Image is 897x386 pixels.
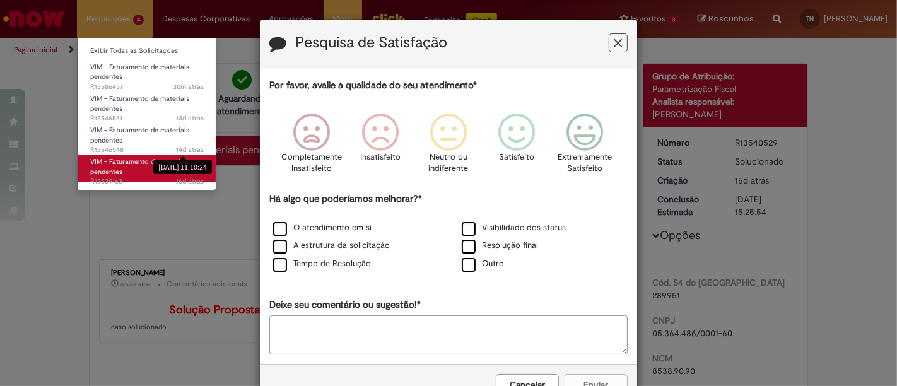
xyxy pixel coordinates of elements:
[173,82,204,91] time: 01/10/2025 14:52:34
[176,114,204,123] time: 18/09/2025 11:12:18
[269,192,628,274] div: Há algo que poderíamos melhorar?*
[176,177,204,186] span: 16d atrás
[462,240,538,252] label: Resolução final
[282,151,343,175] p: Completamente Insatisfeito
[90,177,204,187] span: R13539163
[90,145,204,155] span: R13546548
[553,104,617,190] div: Extremamente Satisfeito
[426,151,471,175] p: Neutro ou indiferente
[90,82,204,92] span: R13586457
[462,258,504,270] label: Outro
[279,104,344,190] div: Completamente Insatisfeito
[77,38,216,190] ul: Requisições
[348,104,413,190] div: Insatisfeito
[416,104,481,190] div: Neutro ou indiferente
[176,177,204,186] time: 16/09/2025 11:31:09
[78,61,216,88] a: Aberto R13586457 : VIM - Faturamento de materiais pendentes
[499,151,534,163] p: Satisfeito
[90,94,189,114] span: VIM - Faturamento de materiais pendentes
[269,79,477,92] label: Por favor, avalie a qualidade do seu atendimento*
[90,114,204,124] span: R13546561
[90,157,189,177] span: VIM - Faturamento de materiais pendentes
[78,44,216,58] a: Exibir Todas as Solicitações
[90,126,189,145] span: VIM - Faturamento de materiais pendentes
[153,160,212,174] div: [DATE] 11:10:24
[176,114,204,123] span: 14d atrás
[273,258,371,270] label: Tempo de Resolução
[78,124,216,151] a: Aberto R13546548 : VIM - Faturamento de materiais pendentes
[78,155,216,182] a: Aberto R13539163 : VIM - Faturamento de materiais pendentes
[176,145,204,155] span: 14d atrás
[173,82,204,91] span: 30m atrás
[360,151,401,163] p: Insatisfeito
[273,240,390,252] label: A estrutura da solicitação
[484,104,549,190] div: Satisfeito
[273,222,372,234] label: O atendimento em si
[78,92,216,119] a: Aberto R13546561 : VIM - Faturamento de materiais pendentes
[90,62,189,82] span: VIM - Faturamento de materiais pendentes
[269,298,421,312] label: Deixe seu comentário ou sugestão!*
[558,151,612,175] p: Extremamente Satisfeito
[295,35,447,51] label: Pesquisa de Satisfação
[462,222,566,234] label: Visibilidade dos status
